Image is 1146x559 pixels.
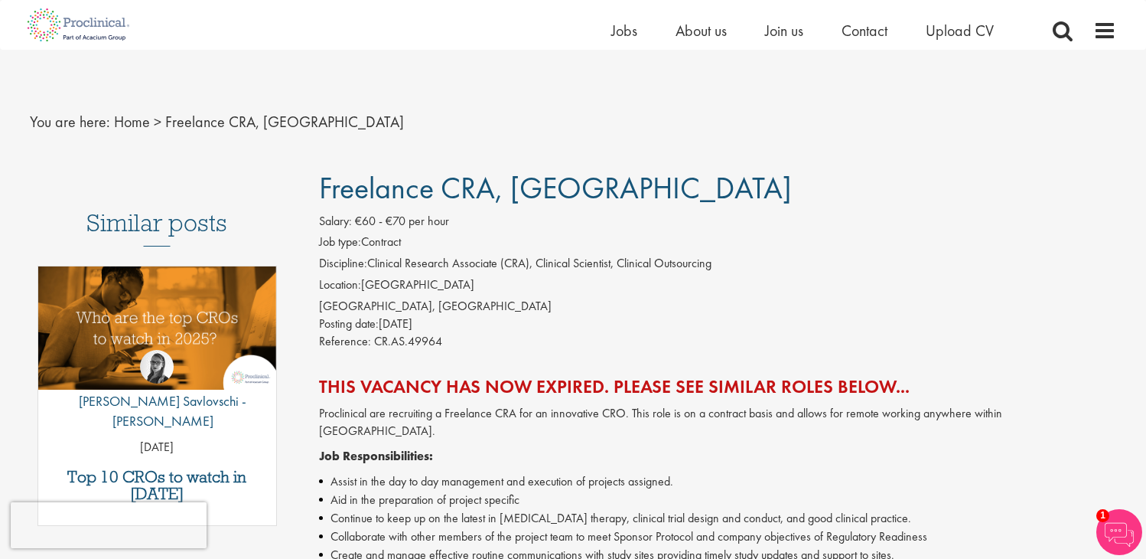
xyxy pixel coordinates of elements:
a: Join us [765,21,803,41]
li: Contract [319,234,1117,255]
a: Upload CV [926,21,994,41]
span: Freelance CRA, [GEOGRAPHIC_DATA] [165,112,404,132]
a: Top 10 CROs to watch in [DATE] [46,469,269,502]
a: Link to a post [38,266,276,402]
li: Continue to keep up on the latest in [MEDICAL_DATA] therapy, clinical trial design and conduct, a... [319,509,1117,528]
div: [GEOGRAPHIC_DATA], [GEOGRAPHIC_DATA] [319,298,1117,315]
iframe: reCAPTCHA [11,502,207,548]
span: 1 [1096,509,1109,522]
span: Freelance CRA, [GEOGRAPHIC_DATA] [319,168,792,208]
span: €60 - €70 per hour [355,213,449,229]
p: [DATE] [38,439,276,456]
a: About us [676,21,727,41]
a: Theodora Savlovschi - Wicks [PERSON_NAME] Savlovschi - [PERSON_NAME] [38,350,276,438]
label: Location: [319,276,361,294]
span: CR.AS.49964 [374,333,442,349]
a: Contact [842,21,887,41]
li: [GEOGRAPHIC_DATA] [319,276,1117,298]
label: Reference: [319,333,371,351]
li: Clinical Research Associate (CRA), Clinical Scientist, Clinical Outsourcing [319,255,1117,276]
li: Aid in the preparation of project specific [319,491,1117,509]
span: Posting date: [319,315,379,332]
h3: Similar posts [86,210,227,247]
a: Jobs [611,21,637,41]
label: Job type: [319,234,361,251]
strong: Job Responsibilities: [319,448,433,464]
span: > [154,112,161,132]
p: [PERSON_NAME] Savlovschi - [PERSON_NAME] [38,391,276,430]
p: Proclinical are recruiting a Freelance CRA for an innovative CRO. This role is on a contract basi... [319,405,1117,440]
h2: This vacancy has now expired. Please see similar roles below... [319,377,1117,397]
img: Theodora Savlovschi - Wicks [140,350,174,384]
li: Assist in the day to day management and execution of projects assigned. [319,472,1117,491]
label: Salary: [319,213,352,230]
a: breadcrumb link [114,112,150,132]
li: Collaborate with other members of the project team to meet Sponsor Protocol and company objective... [319,528,1117,546]
div: [DATE] [319,315,1117,333]
img: Chatbot [1096,509,1142,555]
span: You are here: [30,112,110,132]
label: Discipline: [319,255,367,273]
img: Top 10 CROs 2025 | Proclinical [38,266,276,390]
